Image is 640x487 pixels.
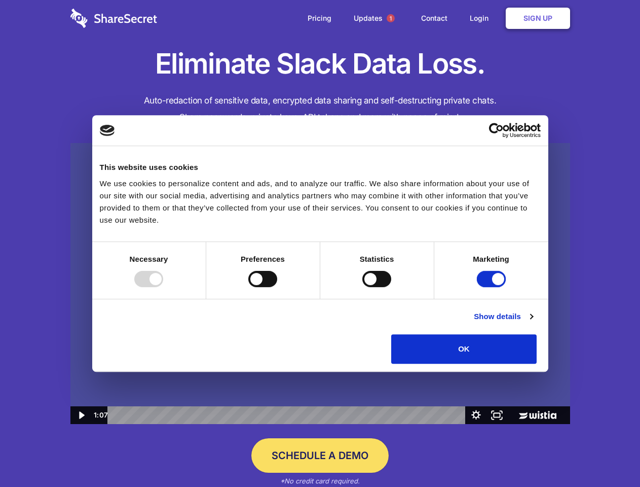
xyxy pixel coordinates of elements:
[100,125,115,136] img: logo
[391,334,537,364] button: OK
[280,477,360,485] em: *No credit card required.
[473,255,509,263] strong: Marketing
[360,255,394,263] strong: Statistics
[100,161,541,173] div: This website uses cookies
[251,438,389,473] a: Schedule a Demo
[297,3,342,34] a: Pricing
[70,406,91,424] button: Play Video
[507,406,570,424] a: Wistia Logo -- Learn More
[70,9,157,28] img: logo-wordmark-white-trans-d4663122ce5f474addd5e946df7df03e33cb6a1c49d2221995e7729f52c070b2.svg
[130,255,168,263] strong: Necessary
[70,143,570,425] img: Sharesecret
[486,406,507,424] button: Fullscreen
[474,310,533,323] a: Show details
[460,3,504,34] a: Login
[506,8,570,29] a: Sign Up
[100,178,541,226] div: We use cookies to personalize content and ads, and to analyze our traffic. We also share informat...
[452,123,541,138] a: Usercentrics Cookiebot - opens in a new window
[589,436,628,475] iframe: Drift Widget Chat Controller
[411,3,458,34] a: Contact
[70,92,570,126] h4: Auto-redaction of sensitive data, encrypted data sharing and self-destructing private chats. Shar...
[466,406,486,424] button: Show settings menu
[241,255,285,263] strong: Preferences
[70,46,570,82] h1: Eliminate Slack Data Loss.
[116,406,461,424] div: Playbar
[387,14,395,22] span: 1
